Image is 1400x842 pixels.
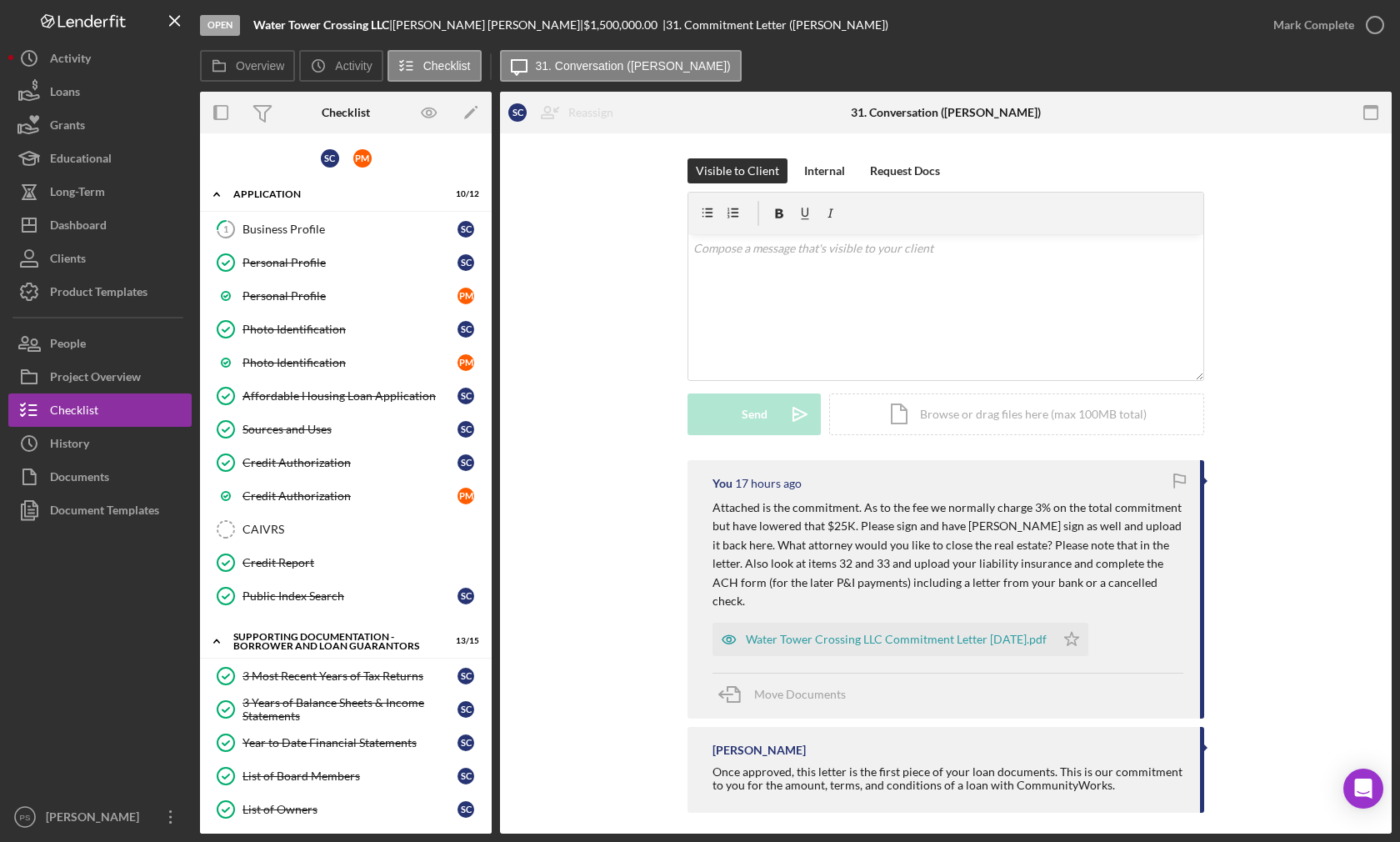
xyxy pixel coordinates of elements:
button: Mark Complete [1257,8,1392,42]
button: Move Documents [712,674,862,715]
a: Sources and UsesSC [208,413,483,446]
a: 3 Years of Balance Sheets & Income StatementsSC [208,693,483,726]
div: Request Docs [870,158,940,183]
div: Photo Identification [242,323,457,336]
a: Photo IdentificationSC [208,313,483,346]
div: You [712,477,732,490]
a: Affordable Housing Loan ApplicationSC [208,379,483,413]
a: Year to Date Financial StatementsSC [208,726,483,759]
div: P M [353,149,372,168]
button: Clients [8,242,192,275]
p: Attached is the commitment. As to the fee we normally charge 3% on the total commitment but have ... [712,499,1183,610]
a: Product Templates [8,275,192,308]
div: 3 Most Recent Years of Tax Returns [242,669,457,683]
div: P M [457,288,474,304]
div: Open [200,15,240,36]
div: Project Overview [50,360,141,398]
div: History [50,427,89,464]
button: Checklist [8,393,192,427]
div: Once approved, this letter is the first piece of your loan documents. This is our commitment to y... [712,765,1183,792]
div: Credit Report [242,556,482,569]
label: Overview [236,59,284,73]
div: Checklist [50,393,98,431]
button: Grants [8,108,192,142]
div: $1,500,000.00 [583,18,662,32]
div: S C [457,454,474,471]
button: Send [687,393,821,435]
button: Checklist [387,50,482,82]
div: Send [742,393,767,435]
div: Reassign [568,96,613,129]
div: List of Board Members [242,769,457,783]
div: S C [457,421,474,438]
a: Credit AuthorizationPM [208,479,483,513]
button: SCReassign [500,96,630,129]
div: S C [457,388,474,404]
div: 31. Conversation ([PERSON_NAME]) [851,106,1041,119]
button: Project Overview [8,360,192,393]
div: Visible to Client [696,158,779,183]
div: Product Templates [50,275,147,313]
button: Activity [299,50,382,82]
button: Educational [8,142,192,175]
div: S C [457,768,474,784]
div: Photo Identification [242,356,457,369]
div: 10 / 12 [449,189,479,199]
label: Checklist [423,59,471,73]
div: Activity [50,42,91,79]
div: Dashboard [50,208,107,246]
div: Affordable Housing Loan Application [242,389,457,403]
a: CAIVRS [208,513,483,546]
button: Activity [8,42,192,75]
button: History [8,427,192,460]
a: List of Board MembersSC [208,759,483,793]
button: Water Tower Crossing LLC Commitment Letter [DATE].pdf [712,623,1088,656]
button: Dashboard [8,208,192,242]
div: Document Templates [50,494,159,531]
a: Public Index SearchSC [208,579,483,613]
button: Document Templates [8,494,192,527]
div: Documents [50,460,109,498]
div: Grants [50,108,85,146]
button: Loans [8,75,192,108]
a: Credit Report [208,546,483,579]
div: Clients [50,242,86,279]
div: P M [457,488,474,504]
div: S C [457,221,474,238]
div: S C [457,801,474,818]
button: People [8,327,192,360]
div: S C [457,668,474,684]
div: Personal Profile [242,289,457,303]
label: 31. Conversation ([PERSON_NAME]) [536,59,731,73]
div: Public Index Search [242,589,457,603]
div: [PERSON_NAME] [712,744,806,757]
div: 13 / 15 [449,636,479,646]
div: Sources and Uses [242,423,457,436]
div: Supporting Documentation - Borrower and Loan Guarantors [233,632,437,651]
button: Overview [200,50,295,82]
a: 1Business ProfileSC [208,213,483,246]
a: Credit AuthorizationSC [208,446,483,479]
div: CAIVRS [242,523,482,536]
div: Year to Date Financial Statements [242,736,457,749]
div: Educational [50,142,112,179]
a: Long-Term [8,175,192,208]
div: S C [508,103,527,122]
button: Documents [8,460,192,494]
div: Long-Term [50,175,105,213]
div: | 31. Commitment Letter ([PERSON_NAME]) [662,18,888,32]
div: Business Profile [242,223,457,236]
button: Internal [796,158,853,183]
div: S C [457,734,474,751]
div: Personal Profile [242,256,457,269]
div: Application [233,189,437,199]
